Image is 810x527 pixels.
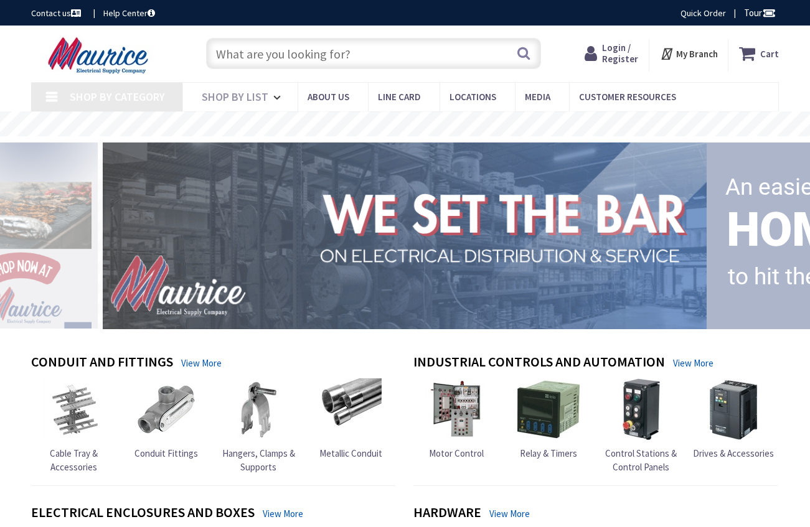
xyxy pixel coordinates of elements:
[227,378,290,441] img: Hangers, Clamps & Supports
[760,42,779,65] strong: Cart
[308,91,349,103] span: About us
[31,378,117,473] a: Cable Tray & Accessories Cable Tray & Accessories
[673,357,713,370] a: View More
[598,378,684,473] a: Control Stations & Control Panels Control Stations & Control Panels
[222,447,295,472] span: Hangers, Clamps & Supports
[744,7,776,19] span: Tour
[31,36,169,75] img: Maurice Electrical Supply Company
[680,7,726,19] a: Quick Order
[425,378,487,460] a: Motor Control Motor Control
[585,42,638,65] a: Login / Register
[702,378,765,441] img: Drives & Accessories
[134,378,198,460] a: Conduit Fittings Conduit Fittings
[43,378,105,441] img: Cable Tray & Accessories
[413,354,665,372] h4: Industrial Controls and Automation
[319,378,382,441] img: Metallic Conduit
[263,507,303,520] a: View More
[739,42,779,65] a: Cart
[676,48,718,60] strong: My Branch
[31,7,83,19] a: Contact us
[605,447,677,472] span: Control Stations & Control Panels
[610,378,672,441] img: Control Stations & Control Panels
[489,507,530,520] a: View More
[450,91,496,103] span: Locations
[602,42,638,65] span: Login / Register
[413,505,481,523] h4: Hardware
[206,38,542,69] input: What are you looking for?
[579,91,676,103] span: Customer Resources
[103,7,155,19] a: Help Center
[517,378,580,460] a: Relay & Timers Relay & Timers
[31,354,173,372] h4: Conduit and Fittings
[319,447,382,459] span: Metallic Conduit
[429,447,484,459] span: Motor Control
[693,378,774,460] a: Drives & Accessories Drives & Accessories
[215,378,302,473] a: Hangers, Clamps & Supports Hangers, Clamps & Supports
[520,447,577,459] span: Relay & Timers
[319,378,382,460] a: Metallic Conduit Metallic Conduit
[693,447,774,459] span: Drives & Accessories
[70,90,165,104] span: Shop By Category
[525,91,550,103] span: Media
[660,42,718,65] div: My Branch
[292,118,520,131] rs-layer: Free Same Day Pickup at 15 Locations
[134,447,198,459] span: Conduit Fittings
[517,378,580,441] img: Relay & Timers
[50,447,98,472] span: Cable Tray & Accessories
[181,357,222,370] a: View More
[202,90,268,104] span: Shop By List
[425,378,487,441] img: Motor Control
[135,378,197,441] img: Conduit Fittings
[31,505,255,523] h4: Electrical Enclosures and Boxes
[378,91,421,103] span: Line Card
[88,139,712,332] img: 1_1.png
